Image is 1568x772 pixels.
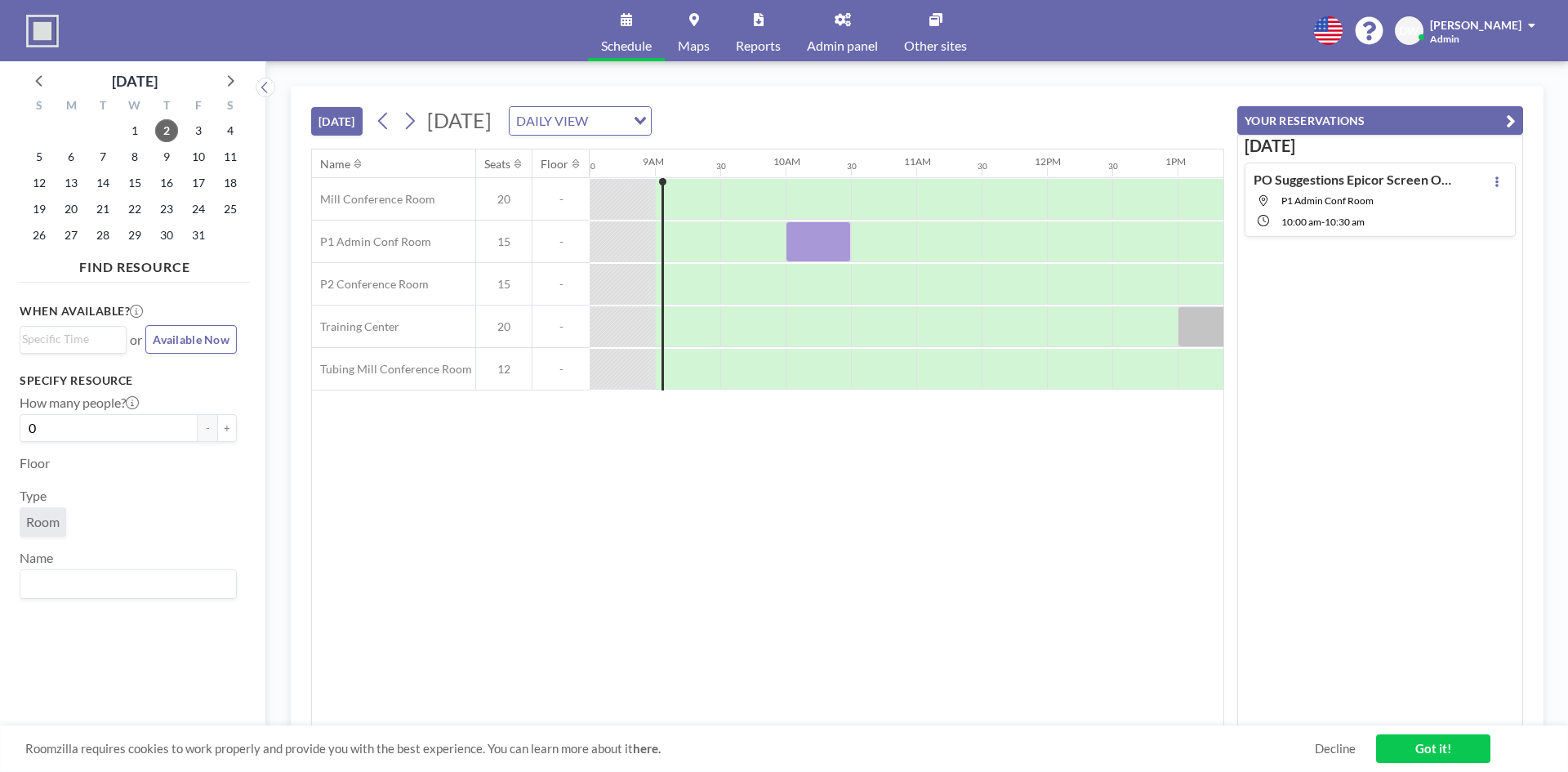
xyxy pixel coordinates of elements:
div: 30 [716,161,726,172]
button: [DATE] [311,107,363,136]
img: organization-logo [26,15,59,47]
span: Thursday, October 16, 2025 [155,172,178,194]
div: T [87,96,119,118]
div: 12PM [1035,155,1061,167]
span: or [130,332,142,348]
div: 11AM [904,155,931,167]
span: - [532,277,590,292]
span: Monday, October 13, 2025 [60,172,82,194]
div: 30 [586,161,595,172]
span: Maps [678,39,710,52]
div: Name [320,157,350,172]
div: W [119,96,151,118]
div: S [24,96,56,118]
span: Training Center [312,319,399,334]
span: Thursday, October 30, 2025 [155,224,178,247]
span: - [532,192,590,207]
span: Saturday, October 25, 2025 [219,198,242,221]
span: 12 [476,362,532,377]
div: Search for option [510,107,651,135]
label: Floor [20,455,50,471]
a: Decline [1315,741,1356,756]
span: - [1321,216,1325,228]
input: Search for option [22,330,117,348]
span: Room [26,514,60,529]
span: Friday, October 24, 2025 [187,198,210,221]
span: Wednesday, October 1, 2025 [123,119,146,142]
span: Tubing Mill Conference Room [312,362,472,377]
span: - [532,234,590,249]
span: Tuesday, October 7, 2025 [91,145,114,168]
span: Tuesday, October 21, 2025 [91,198,114,221]
div: 30 [1108,161,1118,172]
span: 15 [476,277,532,292]
div: 1PM [1165,155,1186,167]
label: Name [20,550,53,566]
button: Available Now [145,325,237,354]
div: M [56,96,87,118]
span: Wednesday, October 8, 2025 [123,145,146,168]
span: Monday, October 27, 2025 [60,224,82,247]
span: P1 Admin Conf Room [312,234,431,249]
span: Schedule [601,39,652,52]
div: Floor [541,157,568,172]
h4: FIND RESOURCE [20,252,250,275]
span: 20 [476,319,532,334]
button: YOUR RESERVATIONS [1237,106,1523,135]
span: Thursday, October 23, 2025 [155,198,178,221]
span: Available Now [153,332,229,346]
span: Roomzilla requires cookies to work properly and provide you with the best experience. You can lea... [25,741,1315,756]
span: Friday, October 17, 2025 [187,172,210,194]
span: Friday, October 10, 2025 [187,145,210,168]
div: 10AM [773,155,800,167]
span: Admin [1430,33,1459,45]
span: Thursday, October 2, 2025 [155,119,178,142]
div: Seats [484,157,510,172]
span: Other sites [904,39,967,52]
span: DAILY VIEW [513,110,591,132]
h3: [DATE] [1245,136,1516,156]
span: [PERSON_NAME] [1430,18,1521,32]
span: Mill Conference Room [312,192,435,207]
span: Reports [736,39,781,52]
span: Thursday, October 9, 2025 [155,145,178,168]
h4: PO Suggestions Epicor Screen Overview [1254,172,1458,188]
span: 10:30 AM [1325,216,1365,228]
span: Monday, October 6, 2025 [60,145,82,168]
span: Friday, October 31, 2025 [187,224,210,247]
span: P1 Admin Conf Room [1281,194,1374,207]
div: F [182,96,214,118]
div: 30 [847,161,857,172]
label: Type [20,488,47,504]
span: - [532,319,590,334]
span: Saturday, October 4, 2025 [219,119,242,142]
div: S [214,96,246,118]
span: Sunday, October 26, 2025 [28,224,51,247]
span: Tuesday, October 14, 2025 [91,172,114,194]
span: [DATE] [427,108,492,132]
div: [DATE] [112,69,158,92]
button: - [198,414,217,442]
input: Search for option [22,573,227,595]
span: Wednesday, October 29, 2025 [123,224,146,247]
span: Sunday, October 12, 2025 [28,172,51,194]
span: Sunday, October 5, 2025 [28,145,51,168]
h3: Specify resource [20,373,237,388]
a: here. [633,741,661,756]
span: Sunday, October 19, 2025 [28,198,51,221]
div: Search for option [20,327,126,351]
span: DW [1399,24,1419,38]
button: + [217,414,237,442]
span: Monday, October 20, 2025 [60,198,82,221]
div: T [150,96,182,118]
input: Search for option [593,110,624,132]
div: 30 [978,161,987,172]
span: P2 Conference Room [312,277,429,292]
a: Got it! [1376,734,1490,763]
div: 9AM [643,155,664,167]
span: Wednesday, October 22, 2025 [123,198,146,221]
label: How many people? [20,395,139,411]
span: 15 [476,234,532,249]
span: Saturday, October 18, 2025 [219,172,242,194]
span: Wednesday, October 15, 2025 [123,172,146,194]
